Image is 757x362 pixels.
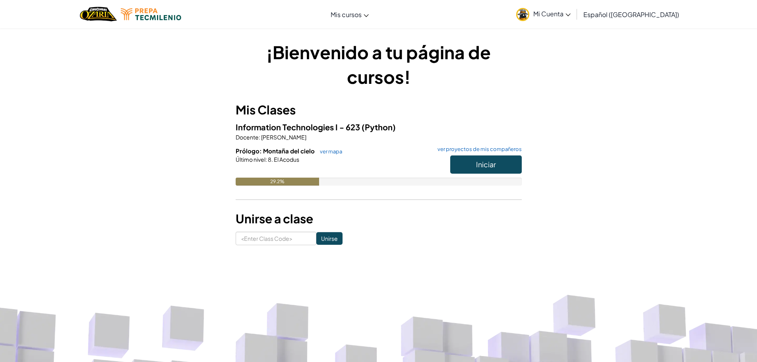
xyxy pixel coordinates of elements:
[236,156,265,163] span: Último nivel
[260,134,306,141] span: [PERSON_NAME]
[583,10,679,19] span: Español ([GEOGRAPHIC_DATA])
[236,101,522,119] h3: Mis Clases
[450,155,522,174] button: Iniciar
[236,232,316,245] input: <Enter Class Code>
[236,122,362,132] span: Information Technologies I - 623
[316,148,342,155] a: ver mapa
[236,178,319,186] div: 29.2%
[236,40,522,89] h1: ¡Bienvenido a tu página de cursos!
[579,4,683,25] a: Español ([GEOGRAPHIC_DATA])
[265,156,267,163] span: :
[512,2,575,27] a: Mi Cuenta
[434,147,522,152] a: ver proyectos de mis compañeros
[259,134,260,141] span: :
[80,6,117,22] img: Home
[327,4,373,25] a: Mis cursos
[516,8,529,21] img: avatar
[236,134,259,141] span: Docente
[316,232,343,245] input: Unirse
[236,147,316,155] span: Prólogo: Montaña del cielo
[121,8,181,20] img: Tecmilenio logo
[331,10,362,19] span: Mis cursos
[362,122,396,132] span: (Python)
[267,156,273,163] span: 8.
[236,210,522,228] h3: Unirse a clase
[476,160,496,169] span: Iniciar
[80,6,117,22] a: Ozaria by CodeCombat logo
[533,10,571,18] span: Mi Cuenta
[273,156,299,163] span: El Acodus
